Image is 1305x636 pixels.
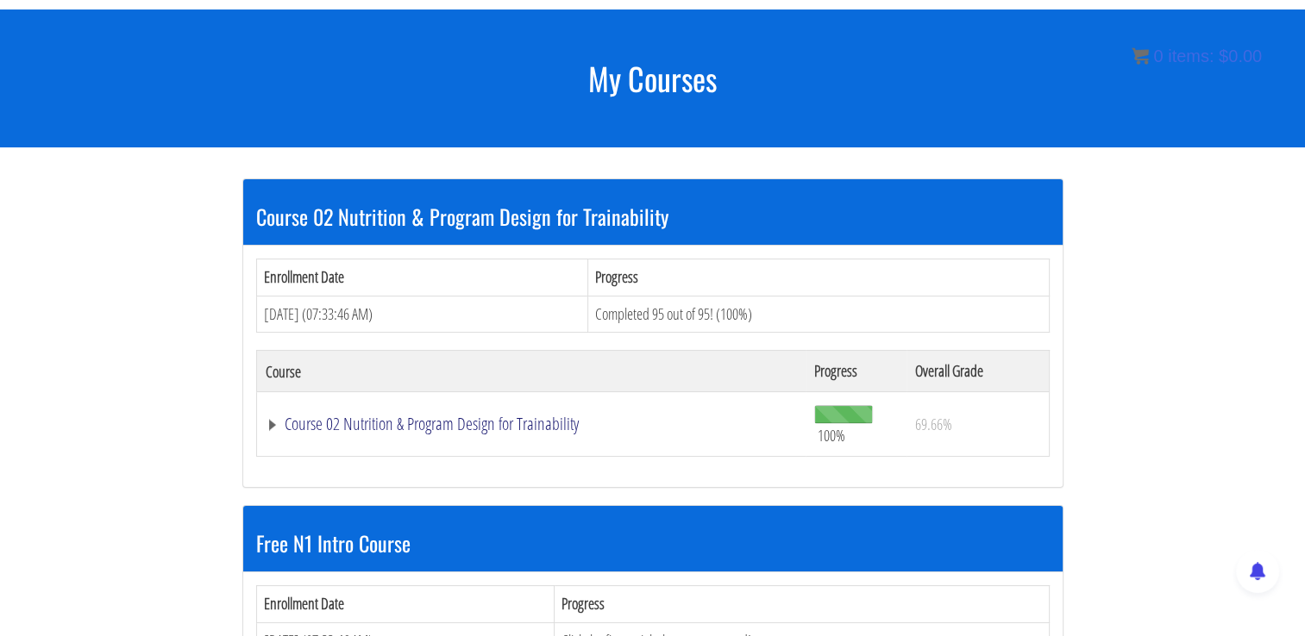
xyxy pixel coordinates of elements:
[806,351,906,392] th: Progress
[256,259,587,296] th: Enrollment Date
[818,426,845,445] span: 100%
[587,296,1049,333] td: Completed 95 out of 95! (100%)
[907,351,1049,392] th: Overall Grade
[256,205,1050,228] h3: Course 02 Nutrition & Program Design for Trainability
[266,415,798,433] a: Course 02 Nutrition & Program Design for Trainability
[256,532,1050,554] h3: Free N1 Intro Course
[1219,47,1262,65] bdi: 0.00
[907,392,1049,457] td: 69.66%
[1219,47,1228,65] span: $
[587,259,1049,296] th: Progress
[1153,47,1163,65] span: 0
[256,351,806,392] th: Course
[1132,47,1262,65] a: 0 items: $0.00
[1168,47,1214,65] span: items:
[256,296,587,333] td: [DATE] (07:33:46 AM)
[1132,47,1149,65] img: icon11.png
[256,586,555,623] th: Enrollment Date
[555,586,1049,623] th: Progress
